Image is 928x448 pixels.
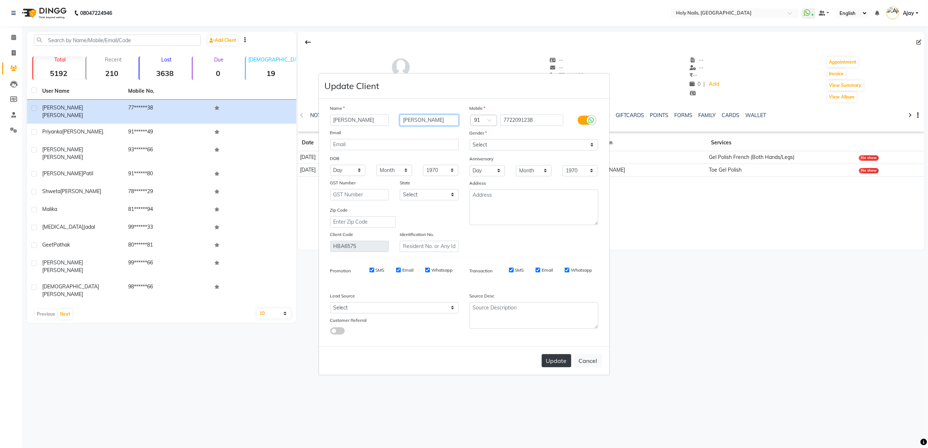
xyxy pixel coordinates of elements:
[330,139,459,150] input: Email
[325,79,379,92] h4: Update Client
[400,115,459,126] input: Last Name
[470,156,494,162] label: Anniversary
[400,180,410,186] label: State
[330,293,355,299] label: Lead Source
[400,241,459,252] input: Resident No. or Any Id
[330,268,351,274] label: Promotion
[402,267,414,273] label: Email
[400,231,434,238] label: Identification No.
[571,267,592,273] label: Whatsapp
[330,180,356,186] label: GST Number
[542,354,571,367] button: Update
[500,115,563,126] input: Mobile
[330,115,389,126] input: First Name
[470,130,487,136] label: Gender
[330,207,348,213] label: Zip Code
[431,267,453,273] label: Whatsapp
[470,293,495,299] label: Source Desc
[515,267,524,273] label: SMS
[542,267,553,273] label: Email
[574,354,602,368] button: Cancel
[330,155,340,162] label: DOB
[330,231,354,238] label: Client Code
[330,189,389,200] input: GST Number
[330,216,396,228] input: Enter Zip Code
[330,241,389,252] input: Client Code
[470,105,486,112] label: Mobile
[470,180,486,187] label: Address
[330,317,367,324] label: Customer Referral
[470,268,493,274] label: Transaction
[376,267,384,273] label: SMS
[330,129,341,136] label: Email
[330,105,345,112] label: Name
